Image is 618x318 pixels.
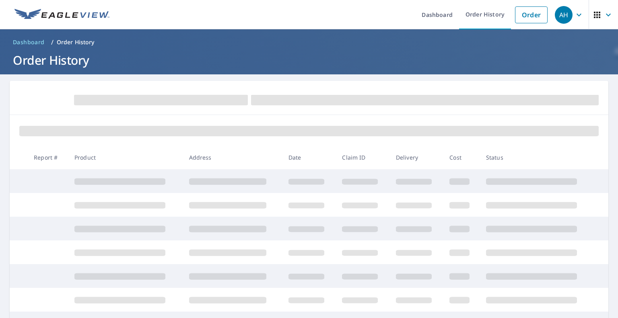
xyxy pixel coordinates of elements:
[51,37,54,47] li: /
[480,146,594,169] th: Status
[10,36,48,49] a: Dashboard
[27,146,68,169] th: Report #
[336,146,389,169] th: Claim ID
[515,6,548,23] a: Order
[389,146,443,169] th: Delivery
[555,6,573,24] div: AH
[282,146,336,169] th: Date
[10,36,608,49] nav: breadcrumb
[68,146,183,169] th: Product
[14,9,109,21] img: EV Logo
[10,52,608,68] h1: Order History
[13,38,45,46] span: Dashboard
[183,146,282,169] th: Address
[443,146,480,169] th: Cost
[57,38,95,46] p: Order History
